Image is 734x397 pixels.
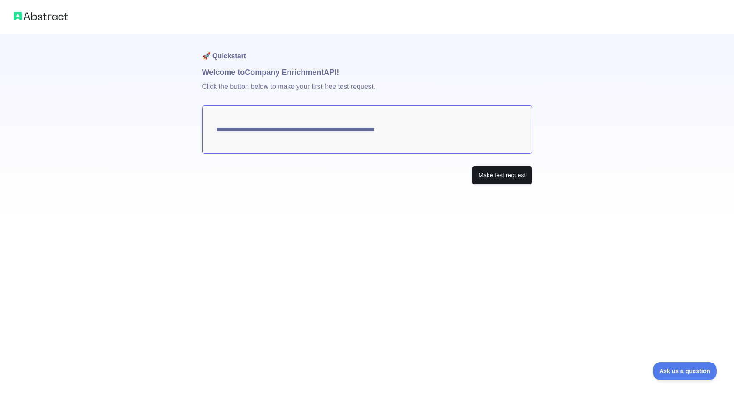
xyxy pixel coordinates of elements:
[202,34,532,66] h1: 🚀 Quickstart
[472,166,532,185] button: Make test request
[202,66,532,78] h1: Welcome to Company Enrichment API!
[14,10,68,22] img: Abstract logo
[653,362,717,380] iframe: Toggle Customer Support
[202,78,532,105] p: Click the button below to make your first free test request.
